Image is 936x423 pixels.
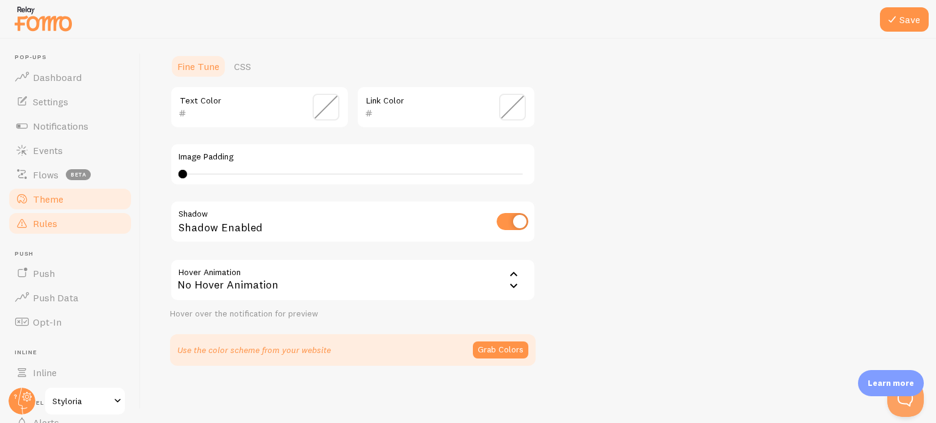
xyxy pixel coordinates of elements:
[170,309,536,320] div: Hover over the notification for preview
[15,349,133,357] span: Inline
[887,380,924,417] iframe: Help Scout Beacon - Open
[33,316,62,328] span: Opt-In
[33,71,82,83] span: Dashboard
[473,341,528,358] button: Grab Colors
[15,54,133,61] span: Pop-ups
[170,259,536,301] div: No Hover Animation
[7,211,133,236] a: Rules
[177,344,331,356] p: Use the color scheme from your website
[868,377,914,389] p: Learn more
[33,169,58,181] span: Flows
[33,144,63,156] span: Events
[7,65,133,89] a: Dashboard
[7,114,133,138] a: Notifications
[7,360,133,385] a: Inline
[33,267,55,279] span: Push
[7,163,133,187] a: Flows beta
[15,250,133,258] span: Push
[33,193,63,205] span: Theme
[7,310,133,334] a: Opt-In
[66,169,91,180] span: beta
[170,54,227,79] a: Fine Tune
[33,96,68,108] span: Settings
[33,217,57,229] span: Rules
[227,54,258,79] a: CSS
[52,394,110,408] span: Styloria
[7,285,133,310] a: Push Data
[33,366,57,379] span: Inline
[858,370,924,396] div: Learn more
[7,138,133,163] a: Events
[7,261,133,285] a: Push
[33,120,88,132] span: Notifications
[44,386,126,416] a: Styloria
[33,292,79,304] span: Push Data
[7,89,133,114] a: Settings
[13,3,74,34] img: fomo-relay-logo-orange.svg
[170,200,536,245] div: Shadow Enabled
[7,187,133,211] a: Theme
[179,152,527,163] label: Image Padding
